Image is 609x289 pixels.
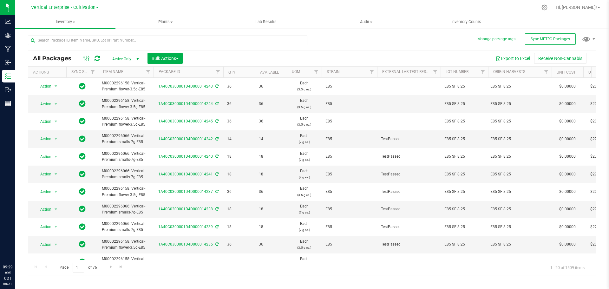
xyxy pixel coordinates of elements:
span: Inventory [15,19,115,25]
inline-svg: Inbound [5,59,11,66]
a: Lot Number [446,69,468,74]
span: Bulk Actions [152,56,179,61]
div: Manage settings [540,4,548,10]
span: In Sync [79,205,86,213]
span: Action [35,258,52,266]
a: Available [260,70,279,75]
span: M00002296066: Vertical-Premium smalls-7g-E85 [102,203,150,215]
p: (7 g ea.) [291,227,318,233]
span: Each [291,168,318,180]
button: Manage package tags [477,36,515,42]
span: TestPassed [381,154,437,160]
a: 1A40C0300001D4D000014238 [158,207,213,211]
span: Sync from Compliance System [214,207,219,211]
span: E85 [325,101,373,107]
p: 09:29 AM CDT [3,264,12,281]
span: TestPassed [381,259,437,265]
a: 1A40C0300001D4D000014242 [158,137,213,141]
span: E85 SF 8.25 [444,206,484,212]
p: (3.5 g ea.) [291,86,318,92]
span: 36 [227,189,251,195]
span: E85 SF 8.25 [444,154,484,160]
span: select [52,170,60,179]
a: Filter [311,67,322,77]
span: E85 SF 8.25 [444,118,484,124]
p: (7 g ea.) [291,157,318,163]
span: E85 SF 8.25 [444,259,484,265]
a: External Lab Test Result [382,69,432,74]
span: E85 [325,241,373,247]
span: Each [291,115,318,128]
span: TestPassed [381,241,437,247]
a: Filter [213,67,223,77]
p: (3.5 g ea.) [291,122,318,128]
input: 1 [73,263,84,273]
span: In Sync [79,117,86,126]
p: (7 g ea.) [291,139,318,145]
span: M00002296158: Vertical-Premium flower-3.5g-E85 [102,186,150,198]
a: 1A40C0300001D4D000014241 [158,172,213,176]
span: Inventory Counts [443,19,490,25]
span: 18 [227,154,251,160]
span: 1 - 20 of 1509 items [545,263,590,272]
a: 1A40C0300001D4D000014239 [158,225,213,229]
a: UOM [292,69,300,74]
a: Filter [541,67,552,77]
span: select [52,240,60,249]
span: 18 [259,154,283,160]
span: In Sync [79,152,86,161]
a: Package ID [159,69,180,74]
a: Audit [316,15,416,29]
span: Each [291,239,318,251]
a: Filter [143,67,154,77]
a: Go to the next page [106,263,115,271]
a: Go to the last page [116,263,126,271]
span: In Sync [79,240,86,249]
span: TestPassed [381,224,437,230]
a: 1A40C0300001D4D000014237 [158,189,213,194]
span: In Sync [79,82,86,91]
div: E85 SF 8.25 [490,224,550,230]
inline-svg: Grow [5,32,11,38]
p: (7 g ea.) [291,174,318,180]
span: In Sync [79,258,86,266]
span: In Sync [79,170,86,179]
span: 36 [227,118,251,124]
span: Sync from Compliance System [214,84,219,89]
iframe: Resource center unread badge [19,237,26,245]
span: select [52,135,60,143]
span: M00002296066: Vertical-Premium smalls-7g-E85 [102,168,150,180]
span: E85 SF 8.25 [444,171,484,177]
span: E85 [325,118,373,124]
span: E85 [325,189,373,195]
a: Inventory [15,15,115,29]
td: $0.00000 [552,148,583,166]
a: Filter [88,67,98,77]
p: (3.5 g ea.) [291,104,318,110]
span: E85 [325,206,373,212]
div: E85 SF 8.25 [490,136,550,142]
span: 18 [227,206,251,212]
span: Hi, [PERSON_NAME]! [556,5,597,10]
span: M00002296066: Vertical-Premium smalls-7g-E85 [102,221,150,233]
span: E85 [325,259,373,265]
inline-svg: Manufacturing [5,46,11,52]
a: Unit Price [588,70,608,75]
a: Origin Harvests [493,69,525,74]
td: $0.00000 [552,218,583,236]
span: M00002296158: Vertical-Premium flower-3.5g-E85 [102,98,150,110]
span: Action [35,117,52,126]
span: 36 [227,101,251,107]
span: TestPassed [381,206,437,212]
span: 18 [259,171,283,177]
span: 18 [259,206,283,212]
span: select [52,258,60,266]
a: Plants [115,15,216,29]
p: (3.5 g ea.) [291,245,318,251]
span: Sync from Compliance System [214,119,219,123]
a: Unit Cost [557,70,576,75]
span: E85 SF 8.25 [444,224,484,230]
span: 36 [259,189,283,195]
button: Sync METRC Packages [525,33,576,45]
span: select [52,152,60,161]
